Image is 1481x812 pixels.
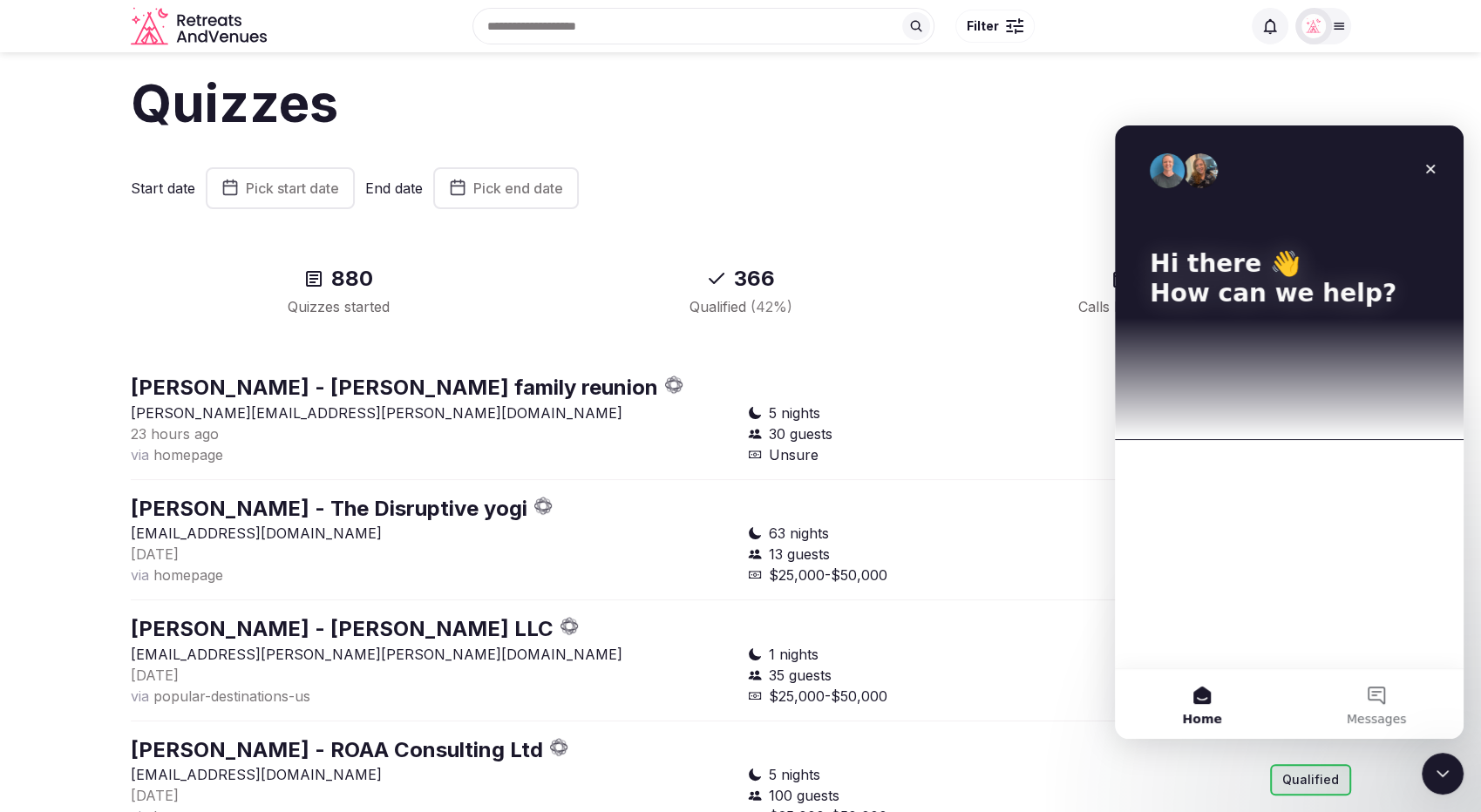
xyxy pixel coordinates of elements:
[131,425,219,443] span: 23 hours ago
[131,373,658,403] button: [PERSON_NAME] - [PERSON_NAME] family reunion
[1301,14,1326,38] img: Matt Grant Oakes
[153,687,310,705] span: popular-destinations-us
[131,544,179,565] button: [DATE]
[131,496,527,521] a: [PERSON_NAME] - The Disruptive yogi
[962,296,1322,317] div: Calls booked
[159,265,519,293] div: 880
[159,296,519,317] div: Quizzes started
[962,265,1322,293] div: 165
[750,298,791,315] span: ( 42 %)
[131,66,1351,139] h1: Quizzes
[131,545,179,563] span: [DATE]
[131,764,734,785] p: [EMAIL_ADDRESS][DOMAIN_NAME]
[769,544,830,565] span: 13 guests
[365,179,423,198] label: End date
[131,665,179,686] button: [DATE]
[131,687,149,705] span: via
[131,403,734,423] p: [PERSON_NAME][EMAIL_ADDRESS][PERSON_NAME][DOMAIN_NAME]
[560,265,921,293] div: 366
[206,167,355,209] button: Pick start date
[769,644,819,665] span: 1 nights
[560,296,921,317] div: Qualified
[769,764,820,785] span: 5 nights
[769,523,829,544] span: 63 nights
[433,167,579,209] button: Pick end date
[131,644,734,665] p: [EMAIL_ADDRESS][PERSON_NAME][PERSON_NAME][DOMAIN_NAME]
[131,423,219,444] button: 23 hours ago
[1422,753,1464,795] iframe: Intercom live chat
[131,566,149,584] span: via
[131,616,554,641] a: [PERSON_NAME] - [PERSON_NAME] LLC
[131,667,179,684] span: [DATE]
[131,614,554,644] button: [PERSON_NAME] - [PERSON_NAME] LLC
[769,403,820,423] span: 5 nights
[153,446,223,464] span: homepage
[131,787,179,804] span: [DATE]
[1115,125,1464,739] iframe: Intercom live chat
[131,494,527,524] button: [PERSON_NAME] - The Disruptive yogi
[473,179,563,197] span: Pick end date
[131,737,543,762] a: [PERSON_NAME] - ROAA Consulting Ltd
[748,444,1043,465] div: Unsure
[131,375,658,400] a: [PERSON_NAME] - [PERSON_NAME] family reunion
[131,7,270,46] svg: Retreats and Venues company logo
[769,785,839,806] span: 100 guests
[955,10,1035,43] button: Filter
[769,423,832,444] span: 30 guests
[1270,764,1351,795] div: Qualified
[131,523,734,544] p: [EMAIL_ADDRESS][DOMAIN_NAME]
[131,735,543,765] button: [PERSON_NAME] - ROAA Consulting Ltd
[153,566,223,584] span: homepage
[131,446,149,464] span: via
[131,179,195,198] label: Start date
[131,785,179,806] button: [DATE]
[748,565,1043,585] div: $25,000-$50,000
[967,17,999,35] span: Filter
[246,179,339,197] span: Pick start date
[131,7,270,46] a: Visit the homepage
[769,665,832,686] span: 35 guests
[748,686,1043,707] div: $25,000-$50,000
